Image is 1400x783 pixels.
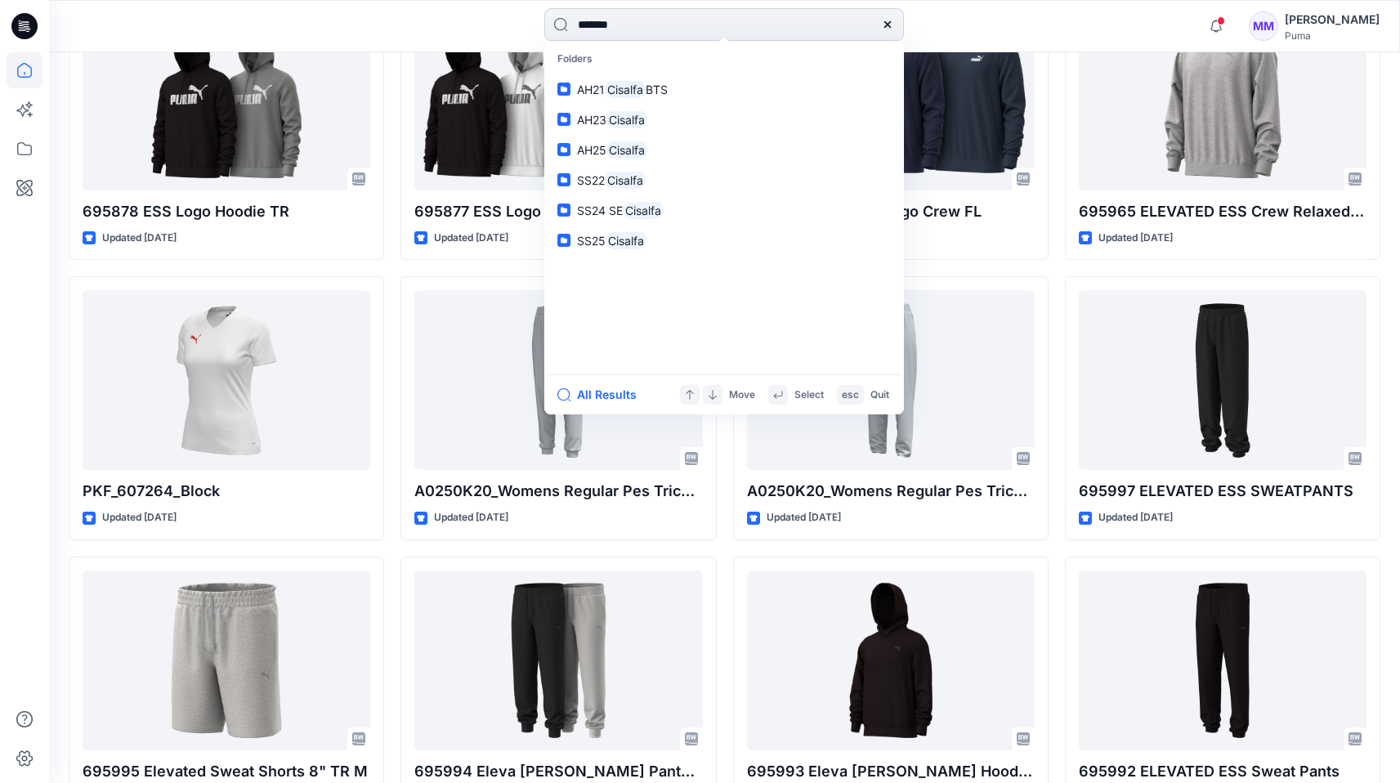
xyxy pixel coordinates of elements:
span: AH25 [577,143,606,157]
button: All Results [557,385,647,405]
p: 695992 ELEVATED ESS Sweat Pants [1079,760,1366,783]
p: 695995 Elevated Sweat Shorts 8" TR M [83,760,370,783]
p: esc [842,387,859,404]
span: BTS [646,83,668,96]
p: Folders [548,44,901,74]
span: SS25 [577,234,606,248]
div: Puma [1285,29,1380,42]
div: [PERSON_NAME] [1285,10,1380,29]
p: A0250K20_Womens Regular Pes Tricot Knit Pants_High Rise_Open Hem_CV02 [747,480,1035,503]
p: 695994 Eleva [PERSON_NAME] Pants TR M [414,760,702,783]
p: 695878 ESS Logo Hoodie TR [83,200,370,223]
a: 695994 Eleva ted Sweat Pants TR M [414,570,702,750]
mark: Cisalfa [606,141,647,159]
p: Move [729,387,755,404]
p: Select [794,387,824,404]
a: 695877 ESS Logo Hoodie FL [414,11,702,190]
a: SS24 SECisalfa [548,195,901,226]
span: AH21 [577,83,605,96]
p: 695993 Eleva [PERSON_NAME] Hoodie TR M [747,760,1035,783]
span: SS22 [577,173,605,187]
a: PKF_607264_Block [83,290,370,470]
mark: Cisalfa [605,80,646,99]
a: AH21CisalfaBTS [548,74,901,105]
span: AH23 [577,113,606,127]
p: A0250K20_Womens Regular Pes Tricot Knit Pants_High Rise_Closed cuff_CV01 [414,480,702,503]
p: Updated [DATE] [767,509,841,526]
p: Updated [DATE] [434,509,508,526]
p: 695965 ELEVATED ESS Crew Relaxed FL [1079,200,1366,223]
p: Updated [DATE] [102,230,177,247]
span: SS24 SE [577,204,623,217]
a: A0250K20_Womens Regular Pes Tricot Knit Pants_High Rise_Closed cuff_CV01 [414,290,702,470]
a: SS22Cisalfa [548,165,901,195]
mark: Cisalfa [606,110,647,129]
a: 695878 ESS Logo Hoodie TR [83,11,370,190]
p: Updated [DATE] [1098,509,1173,526]
p: PKF_607264_Block [83,480,370,503]
a: SS25Cisalfa [548,226,901,256]
p: 695877 ESS Logo Hoodie [GEOGRAPHIC_DATA] [414,200,702,223]
p: Updated [DATE] [1098,230,1173,247]
a: 695965 ELEVATED ESS Crew Relaxed FL [1079,11,1366,190]
mark: Cisalfa [605,171,646,190]
a: AH25Cisalfa [548,135,901,165]
a: 695993 Eleva ted ESS Hoodie TR M [747,570,1035,750]
a: 695992 ELEVATED ESS Sweat Pants [1079,570,1366,750]
p: 695997 ELEVATED ESS SWEATPANTS [1079,480,1366,503]
mark: Cisalfa [623,201,664,220]
p: Updated [DATE] [434,230,508,247]
a: AH23Cisalfa [548,105,901,135]
a: 695995 Elevated Sweat Shorts 8" TR M [83,570,370,750]
p: Updated [DATE] [102,509,177,526]
a: 695997 ELEVATED ESS SWEATPANTS [1079,290,1366,470]
p: Quit [870,387,889,404]
mark: Cisalfa [606,231,646,250]
div: MM [1249,11,1278,41]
